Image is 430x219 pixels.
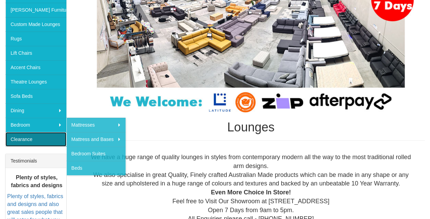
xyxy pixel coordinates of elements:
[5,46,66,60] a: Lift Chairs
[5,154,66,168] div: Testimonials
[66,132,126,146] a: Mattress and Bases
[66,161,126,175] a: Beds
[77,120,425,134] h1: Lounges
[5,3,66,17] a: [PERSON_NAME] Furniture
[5,75,66,89] a: Theatre Lounges
[211,189,291,196] b: Even More Choice In Store!
[5,118,66,132] a: Bedroom
[66,146,126,161] a: Bedroom Suites
[5,31,66,46] a: Rugs
[5,103,66,118] a: Dining
[5,60,66,75] a: Accent Chairs
[5,17,66,31] a: Custom Made Lounges
[5,132,66,146] a: Clearance
[66,118,126,132] a: Mattresses
[11,174,62,188] b: Plenty of styles, fabrics and designs
[5,89,66,103] a: Sofa Beds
